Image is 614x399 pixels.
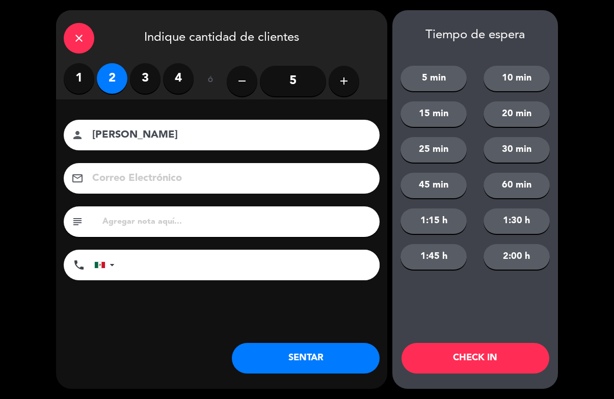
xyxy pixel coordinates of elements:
[402,343,549,374] button: CHECK IN
[71,172,84,184] i: email
[56,10,387,63] div: Indique cantidad de clientes
[101,215,372,229] input: Agregar nota aquí...
[91,126,366,144] input: Nombre del cliente
[484,101,550,127] button: 20 min
[484,244,550,270] button: 2:00 h
[484,66,550,91] button: 10 min
[194,63,227,99] div: ó
[227,66,257,96] button: remove
[401,208,467,234] button: 1:15 h
[401,137,467,163] button: 25 min
[401,66,467,91] button: 5 min
[401,101,467,127] button: 15 min
[484,173,550,198] button: 60 min
[64,63,94,94] label: 1
[232,343,380,374] button: SENTAR
[401,244,467,270] button: 1:45 h
[338,75,350,87] i: add
[97,63,127,94] label: 2
[236,75,248,87] i: remove
[484,208,550,234] button: 1:30 h
[401,173,467,198] button: 45 min
[130,63,161,94] label: 3
[329,66,359,96] button: add
[484,137,550,163] button: 30 min
[71,216,84,228] i: subject
[163,63,194,94] label: 4
[71,129,84,141] i: person
[73,259,85,271] i: phone
[95,250,118,280] div: Mexico (México): +52
[392,28,558,43] div: Tiempo de espera
[73,32,85,44] i: close
[91,170,366,188] input: Correo Electrónico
